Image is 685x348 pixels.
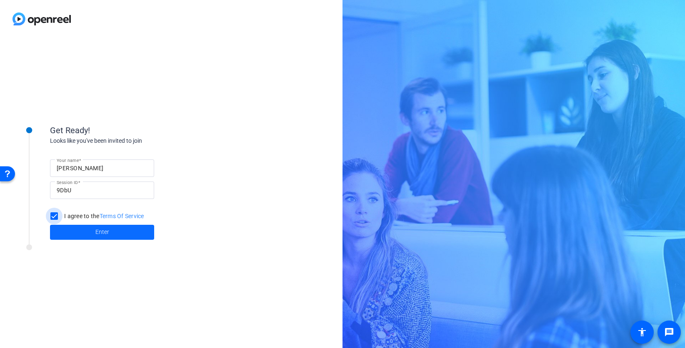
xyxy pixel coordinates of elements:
label: I agree to the [62,212,144,220]
span: Enter [95,228,109,236]
a: Terms Of Service [100,213,144,219]
button: Enter [50,225,154,240]
mat-icon: message [664,327,674,337]
mat-icon: accessibility [637,327,647,337]
div: Get Ready! [50,124,217,137]
mat-label: Your name [57,158,79,163]
div: Looks like you've been invited to join [50,137,217,145]
mat-label: Session ID [57,180,78,185]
